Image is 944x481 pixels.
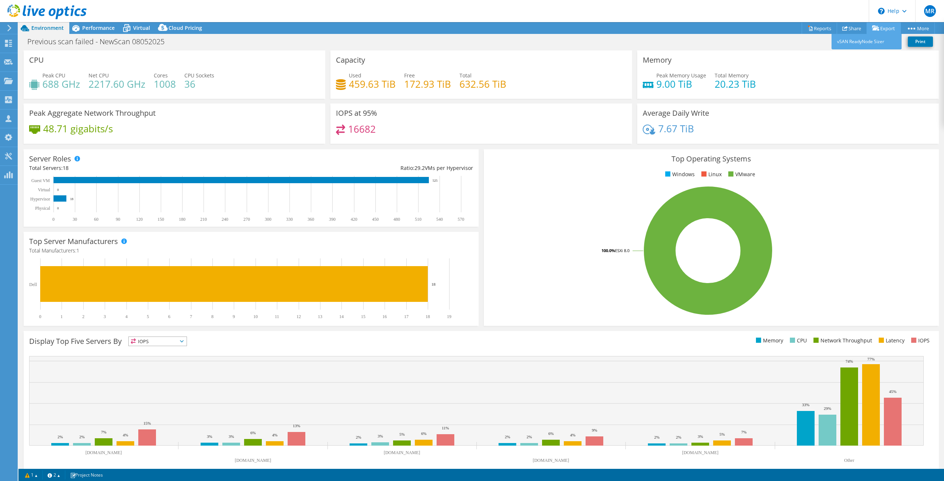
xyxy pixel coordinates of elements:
[39,314,41,319] text: 0
[293,424,300,428] text: 13%
[433,179,438,182] text: 525
[570,433,576,437] text: 4%
[243,217,250,222] text: 270
[846,359,853,363] text: 74%
[154,72,168,79] span: Cores
[415,217,421,222] text: 510
[211,314,214,319] text: 8
[802,22,837,34] a: Reports
[356,435,361,439] text: 2%
[382,314,387,319] text: 16
[824,406,831,411] text: 29%
[788,337,807,345] li: CPU
[404,314,409,319] text: 17
[592,428,597,432] text: 9%
[459,72,472,79] span: Total
[82,314,84,319] text: 2
[42,80,80,88] h4: 688 GHz
[682,450,719,455] text: [DOMAIN_NAME]
[179,217,185,222] text: 180
[265,217,271,222] text: 300
[431,282,436,286] text: 18
[29,155,71,163] h3: Server Roles
[184,72,214,79] span: CPU Sockets
[384,450,420,455] text: [DOMAIN_NAME]
[459,80,506,88] h4: 632.56 TiB
[250,431,256,435] text: 6%
[715,80,756,88] h4: 20.23 TiB
[233,314,235,319] text: 9
[79,435,85,439] text: 2%
[63,164,69,171] span: 18
[643,56,671,64] h3: Memory
[30,196,50,202] text: Hypervisor
[82,24,115,31] span: Performance
[372,217,379,222] text: 450
[29,282,37,287] text: Dell
[286,217,293,222] text: 330
[57,206,59,210] text: 0
[57,188,59,192] text: 0
[348,125,376,133] h4: 16682
[101,430,107,434] text: 7%
[889,389,896,394] text: 45%
[272,433,278,437] text: 4%
[253,314,258,319] text: 10
[643,109,709,117] h3: Average Daily Write
[157,217,164,222] text: 150
[229,434,234,439] text: 3%
[308,217,314,222] text: 360
[349,80,396,88] h4: 459.63 TiB
[393,217,400,222] text: 480
[533,458,569,463] text: [DOMAIN_NAME]
[318,314,322,319] text: 13
[169,24,202,31] span: Cloud Pricing
[900,22,935,34] a: More
[136,217,143,222] text: 120
[414,164,425,171] span: 29.2
[38,187,51,192] text: Virtual
[726,170,755,178] li: VMware
[42,72,65,79] span: Peak CPU
[719,432,725,436] text: 5%
[251,164,473,172] div: Ratio: VMs per Hypervisor
[58,435,63,439] text: 2%
[351,217,357,222] text: 420
[184,80,214,88] h4: 36
[86,450,122,455] text: [DOMAIN_NAME]
[601,248,615,253] tspan: 100.0%
[29,109,156,117] h3: Peak Aggregate Network Throughput
[700,170,722,178] li: Linux
[399,432,405,436] text: 5%
[527,435,532,439] text: 2%
[29,56,44,64] h3: CPU
[349,72,361,79] span: Used
[378,434,383,438] text: 3%
[147,314,149,319] text: 5
[867,22,901,34] a: Export
[24,38,176,46] h1: Previous scan failed - NewScan 08052025
[339,314,344,319] text: 14
[844,458,854,463] text: Other
[615,248,629,253] tspan: ESXi 8.0
[123,433,128,437] text: 4%
[837,22,867,34] a: Share
[73,217,77,222] text: 30
[741,430,747,434] text: 7%
[676,435,681,439] text: 2%
[436,217,443,222] text: 540
[104,314,106,319] text: 3
[207,434,212,439] text: 3%
[867,357,875,361] text: 77%
[143,421,151,425] text: 15%
[426,314,430,319] text: 18
[200,217,207,222] text: 210
[877,337,905,345] li: Latency
[190,314,192,319] text: 7
[296,314,301,319] text: 12
[129,337,187,346] span: IOPS
[404,80,451,88] h4: 172.93 TiB
[447,314,451,319] text: 19
[65,470,108,480] a: Project Notes
[20,470,43,480] a: 1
